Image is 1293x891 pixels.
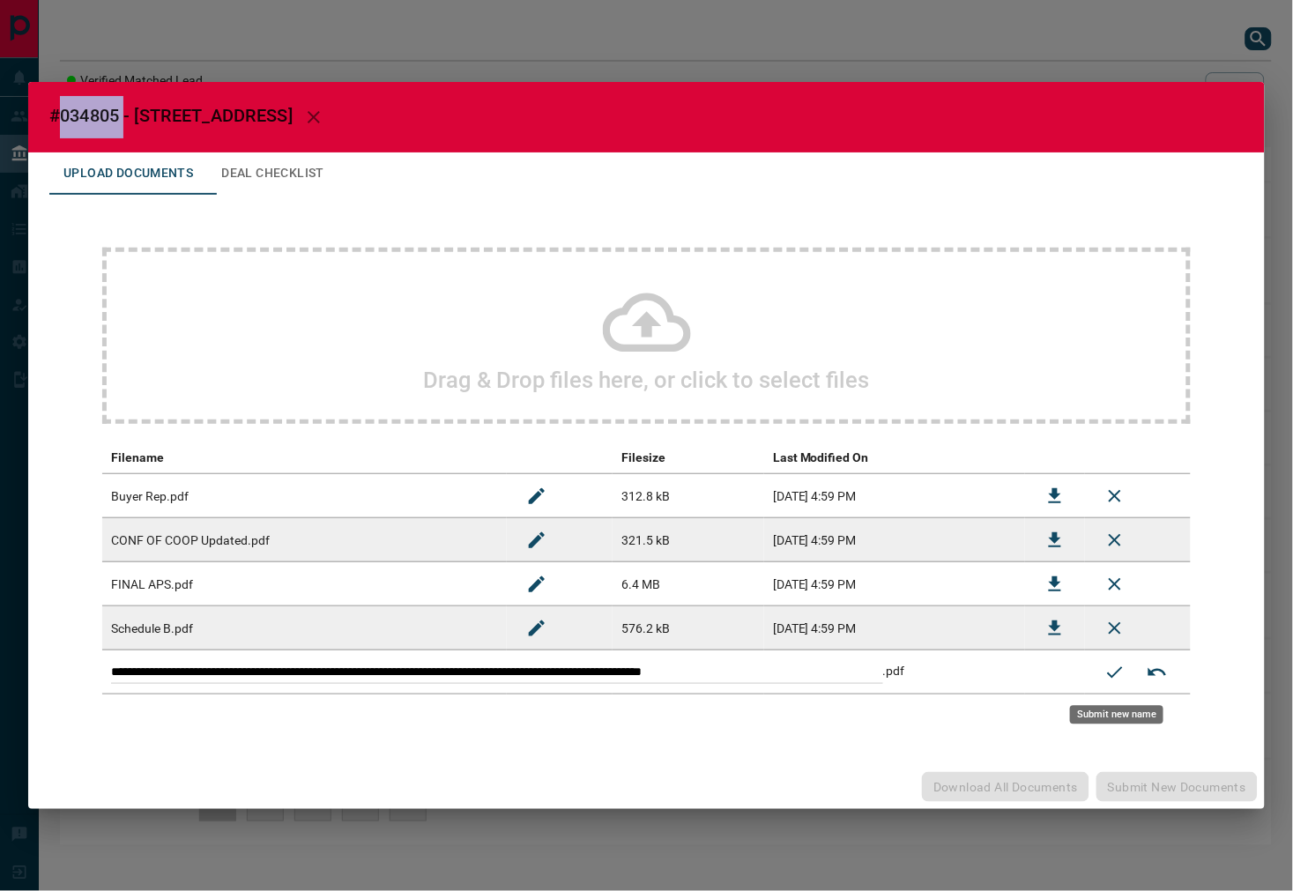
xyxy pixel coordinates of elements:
button: Rename [516,563,558,605]
td: 312.8 kB [613,474,764,518]
td: 6.4 MB [613,562,764,606]
button: Download [1034,475,1076,517]
th: edit column [507,442,613,474]
td: .pdf [102,650,1085,694]
h2: Drag & Drop files here, or click to select files [424,367,870,393]
td: Schedule B.pdf [102,606,507,650]
button: Remove File [1094,519,1136,561]
td: FINAL APS.pdf [102,562,507,606]
button: Rename [516,475,558,517]
th: download action column [1025,442,1085,474]
button: Download [1034,607,1076,650]
td: [DATE] 4:59 PM [764,518,1025,562]
button: Remove File [1094,607,1136,650]
button: Remove File [1094,475,1136,517]
td: [DATE] 4:59 PM [764,562,1025,606]
button: Upload Documents [49,152,207,195]
div: Drag & Drop files here, or click to select files [102,248,1191,424]
button: Download [1034,519,1076,561]
button: Rename [516,519,558,561]
td: [DATE] 4:59 PM [764,606,1025,650]
th: Last Modified On [764,442,1025,474]
th: Filesize [613,442,764,474]
td: 321.5 kB [613,518,764,562]
span: #034805 - [STREET_ADDRESS] [49,105,293,126]
button: Rename [516,607,558,650]
button: Cancel editing file name [1136,651,1178,694]
div: Submit new name [1070,706,1163,724]
th: Filename [102,442,507,474]
td: CONF OF COOP Updated.pdf [102,518,507,562]
button: Deal Checklist [207,152,338,195]
th: delete file action column [1085,442,1191,474]
button: Remove File [1094,563,1136,605]
button: Submit new name [1094,651,1136,694]
td: Buyer Rep.pdf [102,474,507,518]
td: [DATE] 4:59 PM [764,474,1025,518]
button: Download [1034,563,1076,605]
td: 576.2 kB [613,606,764,650]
